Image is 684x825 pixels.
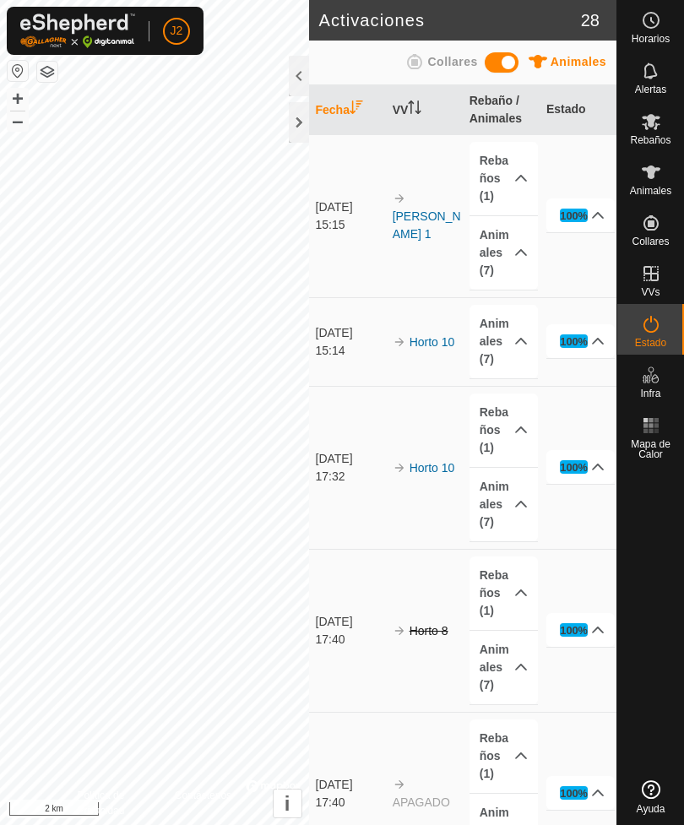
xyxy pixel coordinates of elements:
[316,342,385,360] div: 15:14
[560,459,588,475] div: 100%
[635,84,666,95] span: Alertas
[309,85,386,135] th: Fecha
[171,22,183,40] span: J2
[316,468,385,486] div: 17:32
[470,142,539,215] p-accordion-header: Rebaños (1)
[393,461,406,475] img: arrow
[408,103,421,117] p-sorticon: Activar para ordenar
[560,460,589,474] div: 100%
[632,34,670,44] span: Horarios
[386,85,463,135] th: VV
[470,216,539,290] p-accordion-header: Animales (7)
[470,394,539,467] p-accordion-header: Rebaños (1)
[581,8,600,33] span: 28
[410,624,448,638] s: Horto 8
[635,338,666,348] span: Estado
[560,786,589,800] div: 100%
[470,305,539,378] p-accordion-header: Animales (7)
[285,792,290,815] span: i
[540,85,616,135] th: Estado
[551,55,606,68] span: Animales
[617,773,684,821] a: Ayuda
[470,468,539,541] p-accordion-header: Animales (7)
[393,778,406,791] img: arrow
[560,209,589,222] div: 100%
[560,785,588,801] div: 100%
[316,198,385,216] div: [DATE]
[316,216,385,234] div: 15:15
[316,613,385,631] div: [DATE]
[632,236,669,247] span: Collares
[427,55,477,68] span: Collares
[319,10,581,30] h2: Activaciones
[393,335,406,349] img: arrow
[20,14,135,48] img: Logo Gallagher
[637,804,665,814] span: Ayuda
[37,62,57,82] button: Capas del Mapa
[350,103,363,117] p-sorticon: Activar para ordenar
[560,334,588,350] div: 100%
[470,556,539,630] p-accordion-header: Rebaños (1)
[641,287,660,297] span: VVs
[8,89,28,109] button: +
[622,439,680,459] span: Mapa de Calor
[630,186,671,196] span: Animales
[393,624,406,638] img: arrow
[77,788,154,818] a: Política de Privacidad
[316,776,385,794] div: [DATE]
[560,208,588,224] div: 100%
[546,324,616,358] p-accordion-header: 100%
[410,335,455,349] a: Horto 10
[560,622,588,638] div: 100%
[316,324,385,342] div: [DATE]
[8,61,28,81] button: Restablecer Mapa
[316,450,385,468] div: [DATE]
[470,719,539,793] p-accordion-header: Rebaños (1)
[463,85,540,135] th: Rebaño / Animales
[640,388,660,399] span: Infra
[560,334,589,348] div: 100%
[316,631,385,649] div: 17:40
[393,209,461,241] a: [PERSON_NAME] 1
[470,631,539,704] p-accordion-header: Animales (7)
[560,623,589,637] div: 100%
[630,135,670,145] span: Rebaños
[274,790,301,817] button: i
[546,450,616,484] p-accordion-header: 100%
[546,776,616,810] p-accordion-header: 100%
[175,788,231,818] a: Contáctenos
[393,795,450,809] span: APAGADO
[546,613,616,647] p-accordion-header: 100%
[546,198,616,232] p-accordion-header: 100%
[316,794,385,811] div: 17:40
[393,192,406,205] img: arrow
[8,111,28,131] button: –
[410,461,455,475] a: Horto 10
